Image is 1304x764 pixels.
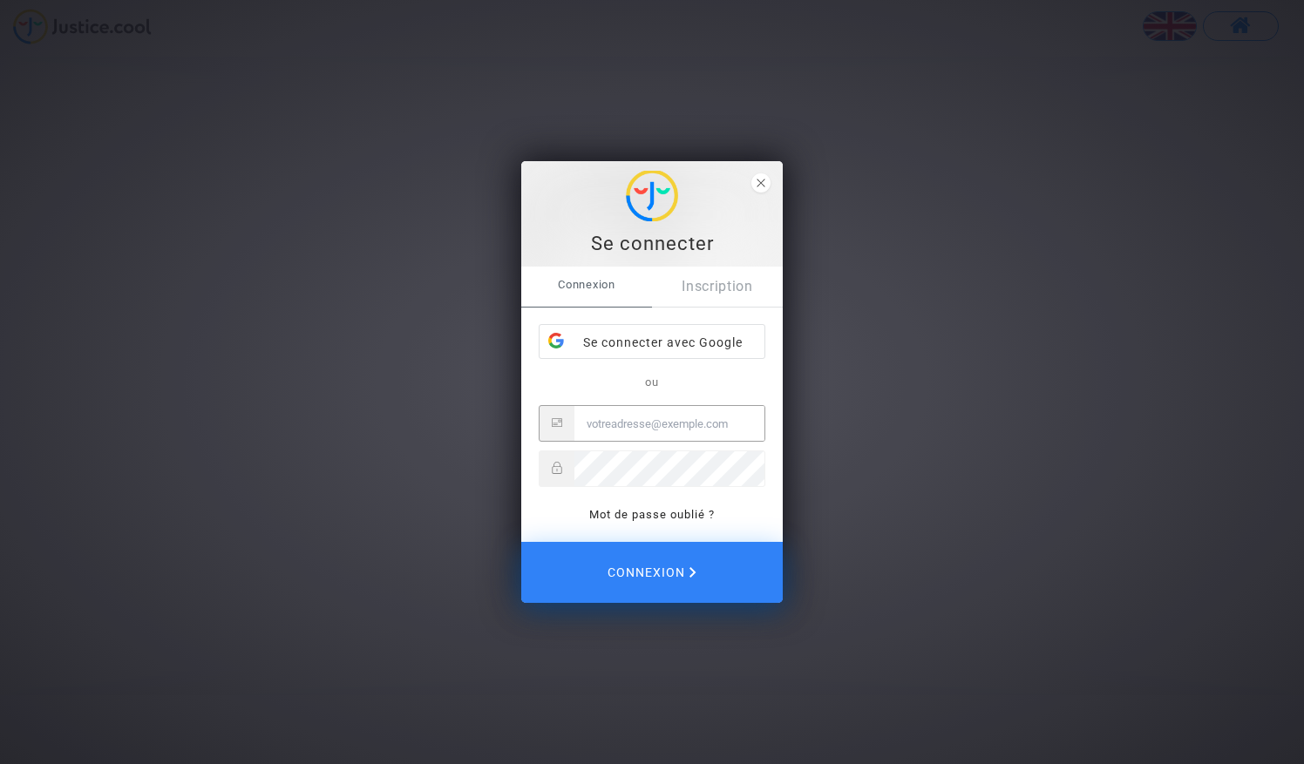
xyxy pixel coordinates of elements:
[645,375,659,389] span: ou
[574,451,764,486] input: Password
[521,267,652,303] span: Connexion
[531,231,773,257] div: Se connecter
[521,542,783,603] button: Connexion
[574,406,764,441] input: Email
[652,267,783,307] a: Inscription
[540,325,764,360] div: Se connecter avec Google
[589,508,715,521] a: Mot de passe oublié ?
[751,173,771,193] span: close
[608,554,696,591] span: Connexion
